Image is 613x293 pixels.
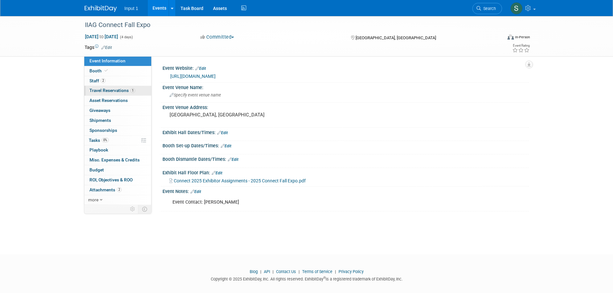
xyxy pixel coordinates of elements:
[89,58,125,63] span: Event Information
[89,68,109,73] span: Booth
[333,269,338,274] span: |
[89,157,140,162] span: Misc. Expenses & Credits
[472,3,502,14] a: Search
[84,76,151,86] a: Staff2
[84,86,151,96] a: Travel Reservations1
[89,147,108,152] span: Playbook
[170,93,221,97] span: Specify event venue name
[163,168,529,176] div: Exhibit Hall Floor Plan:
[89,78,106,83] span: Staff
[89,88,135,93] span: Travel Reservations
[169,178,306,183] a: Connect 2025 Exhibitor Assignments - 2025 Connect Fall Expo.pdf
[464,33,530,43] div: Event Format
[163,141,529,149] div: Booth Set-up Dates/Times:
[302,269,332,274] a: Terms of Service
[323,276,326,279] sup: ®
[101,45,112,50] a: Edit
[84,175,151,185] a: ROI, Objectives & ROO
[198,34,237,41] button: Committed
[174,178,306,183] span: Connect 2025 Exhibitor Assignments - 2025 Connect Fall Expo.pdf
[163,103,529,111] div: Event Venue Address:
[125,6,138,11] span: Input 1
[84,136,151,145] a: Tasks0%
[212,171,222,175] a: Edit
[163,187,529,195] div: Event Notes:
[119,35,133,39] span: (4 days)
[221,144,231,148] a: Edit
[170,112,308,118] pre: [GEOGRAPHIC_DATA], [GEOGRAPHIC_DATA]
[138,205,151,213] td: Toggle Event Tabs
[84,195,151,205] a: more
[163,63,529,72] div: Event Website:
[84,116,151,125] a: Shipments
[170,74,216,79] a: [URL][DOMAIN_NAME]
[163,154,529,163] div: Booth Dismantle Dates/Times:
[85,34,118,40] span: [DATE] [DATE]
[510,2,523,14] img: Susan Stout
[84,96,151,105] a: Asset Reservations
[130,88,135,93] span: 1
[84,66,151,76] a: Booth
[481,6,496,11] span: Search
[507,34,514,40] img: Format-Inperson.png
[127,205,138,213] td: Personalize Event Tab Strip
[259,269,263,274] span: |
[264,269,270,274] a: API
[228,157,238,162] a: Edit
[163,128,529,136] div: Exhibit Hall Dates/Times:
[89,167,104,172] span: Budget
[89,118,111,123] span: Shipments
[195,66,206,71] a: Edit
[271,269,275,274] span: |
[89,128,117,133] span: Sponsorships
[105,69,108,72] i: Booth reservation complete
[84,185,151,195] a: Attachments2
[89,138,109,143] span: Tasks
[297,269,301,274] span: |
[89,187,122,192] span: Attachments
[84,165,151,175] a: Budget
[515,35,530,40] div: In-Person
[339,269,364,274] a: Privacy Policy
[163,83,529,91] div: Event Venue Name:
[84,106,151,115] a: Giveaways
[250,269,258,274] a: Blog
[356,35,436,40] span: [GEOGRAPHIC_DATA], [GEOGRAPHIC_DATA]
[89,108,110,113] span: Giveaways
[217,131,228,135] a: Edit
[84,145,151,155] a: Playbook
[102,138,109,142] span: 0%
[276,269,296,274] a: Contact Us
[85,44,112,50] td: Tags
[84,126,151,135] a: Sponsorships
[85,5,117,12] img: ExhibitDay
[168,196,458,209] div: Event Contact: [PERSON_NAME]
[117,187,122,192] span: 2
[84,155,151,165] a: Misc. Expenses & Credits
[512,44,530,47] div: Event Rating
[83,19,492,31] div: IIAG Connect Fall Expo
[84,56,151,66] a: Event Information
[190,189,201,194] a: Edit
[89,177,133,182] span: ROI, Objectives & ROO
[89,98,128,103] span: Asset Reservations
[101,78,106,83] span: 2
[88,197,98,202] span: more
[98,34,105,39] span: to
